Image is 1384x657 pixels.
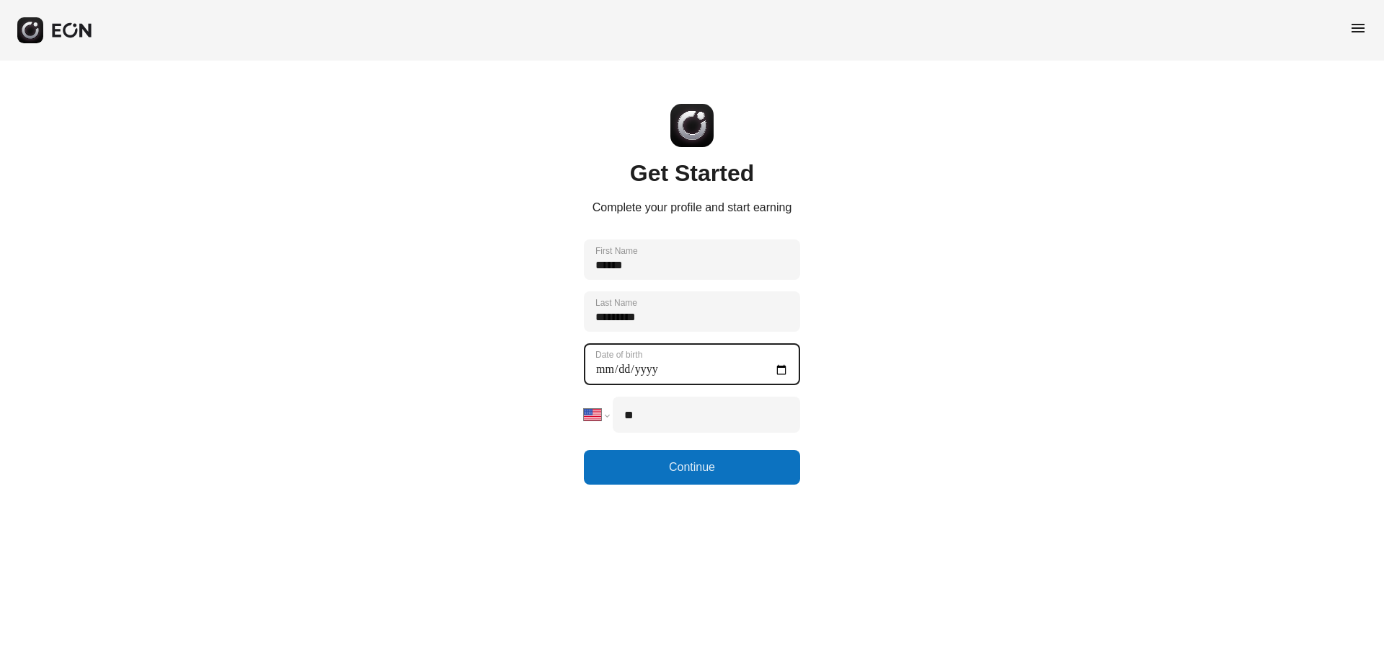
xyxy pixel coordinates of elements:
[593,199,792,216] p: Complete your profile and start earning
[1349,19,1367,37] span: menu
[595,245,638,257] label: First Name
[584,450,800,485] button: Continue
[595,349,642,361] label: Date of birth
[593,164,792,182] h1: Get Started
[595,297,637,309] label: Last Name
